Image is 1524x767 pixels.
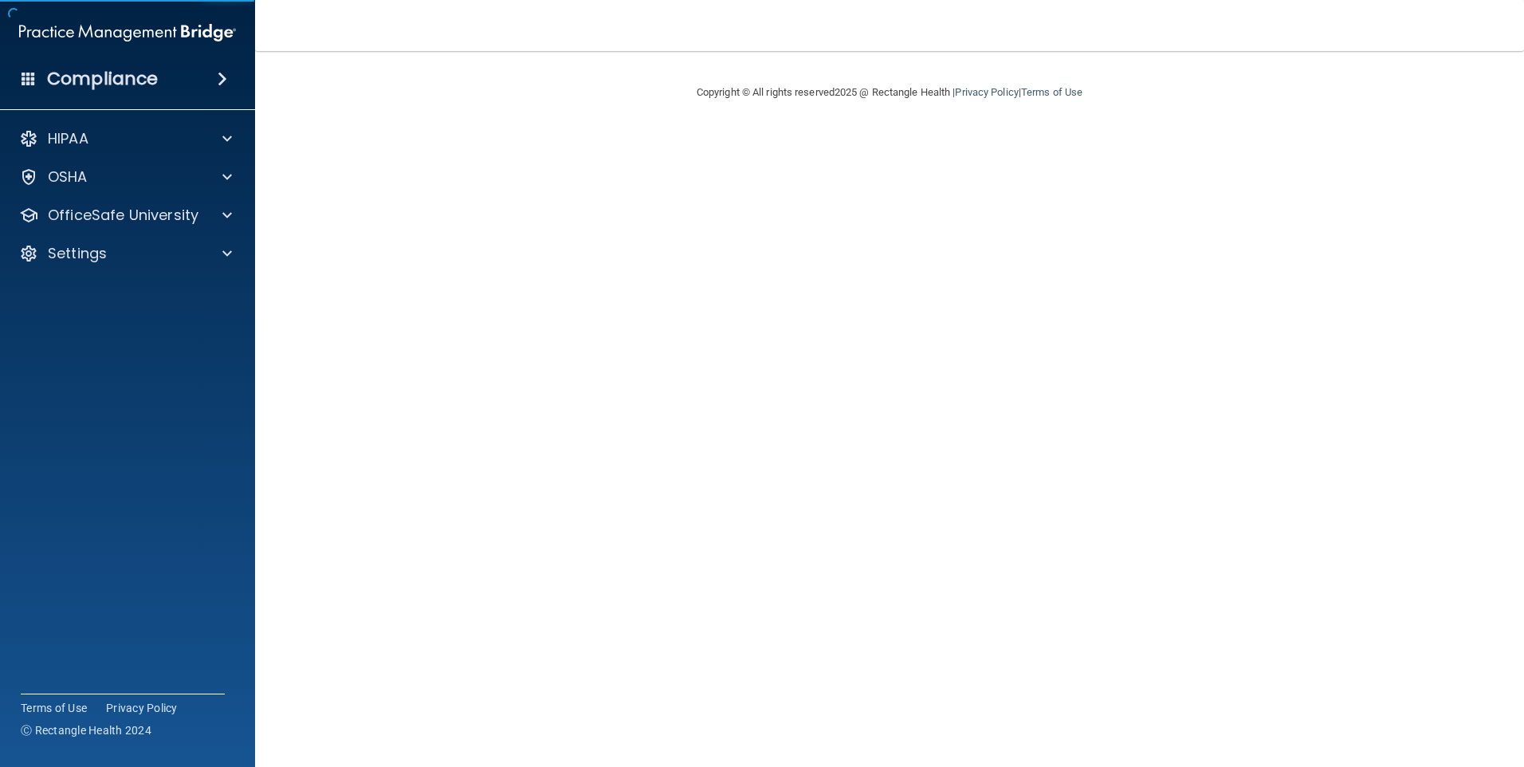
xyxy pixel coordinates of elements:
h4: Compliance [47,68,158,90]
a: Settings [19,244,232,263]
a: Privacy Policy [106,700,178,716]
span: Ⓒ Rectangle Health 2024 [21,722,151,738]
p: Settings [48,244,107,263]
img: PMB logo [19,17,236,49]
a: OfficeSafe University [19,206,232,225]
p: HIPAA [48,129,88,148]
a: Terms of Use [21,700,87,716]
a: OSHA [19,167,232,187]
a: HIPAA [19,129,232,148]
div: Copyright © All rights reserved 2025 @ Rectangle Health | | [599,67,1180,118]
p: OfficeSafe University [48,206,198,225]
p: OSHA [48,167,88,187]
a: Terms of Use [1021,86,1082,98]
a: Privacy Policy [955,86,1018,98]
